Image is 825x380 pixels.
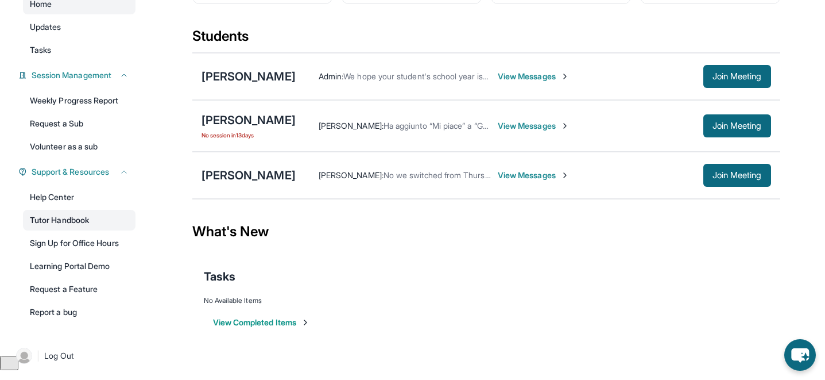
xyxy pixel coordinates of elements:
[213,317,310,328] button: View Completed Items
[11,343,135,369] a: |Log Out
[16,348,32,364] img: user-img
[23,302,135,323] a: Report a bug
[204,296,769,305] div: No Available Items
[44,350,74,362] span: Log Out
[204,268,235,285] span: Tasks
[37,349,40,363] span: |
[23,279,135,300] a: Request a Feature
[23,256,135,277] a: Learning Portal Demo
[784,339,816,371] button: chat-button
